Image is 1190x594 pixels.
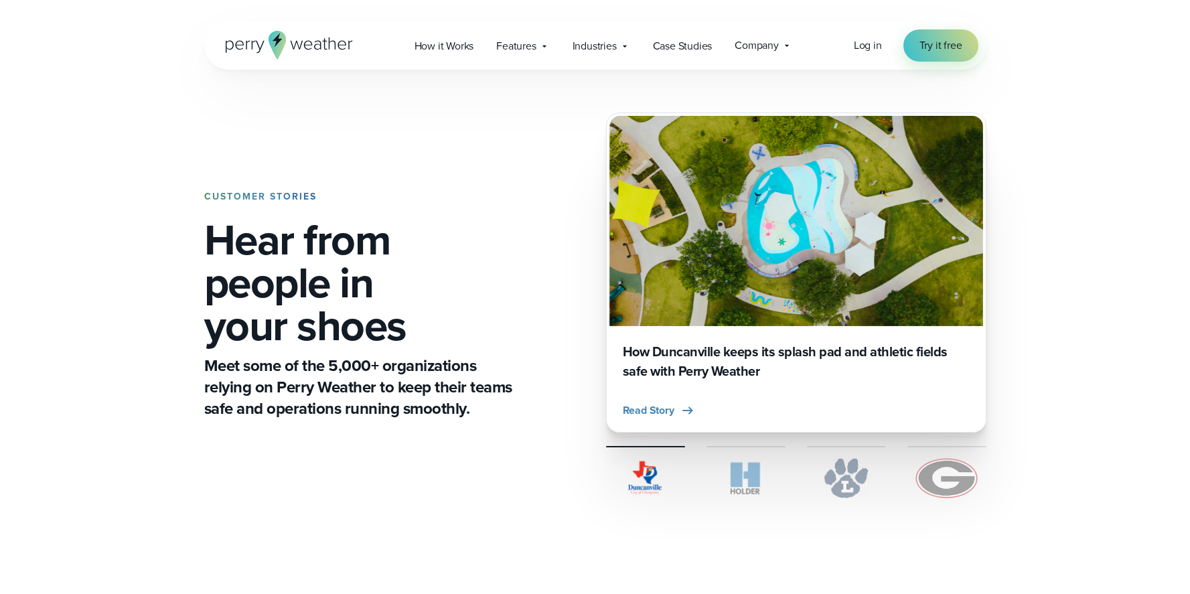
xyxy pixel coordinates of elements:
span: How it Works [415,38,474,54]
span: Case Studies [653,38,713,54]
span: Log in [854,38,882,53]
div: slideshow [606,113,986,433]
img: Duncanville Splash Pad [609,116,983,326]
button: Read Story [623,402,696,419]
p: Meet some of the 5,000+ organizations relying on Perry Weather to keep their teams safe and opera... [204,355,518,419]
a: Log in [854,38,882,54]
span: Company [735,38,779,54]
img: Holder.svg [706,458,786,498]
a: Try it free [903,29,978,62]
div: 1 of 4 [606,113,986,433]
img: City of Duncanville Logo [606,458,685,498]
span: Try it free [919,38,962,54]
h3: How Duncanville keeps its splash pad and athletic fields safe with Perry Weather [623,342,970,381]
span: Read Story [623,402,674,419]
a: Case Studies [642,32,724,60]
span: Industries [573,38,617,54]
strong: CUSTOMER STORIES [204,190,317,204]
a: Duncanville Splash Pad How Duncanville keeps its splash pad and athletic fields safe with Perry W... [606,113,986,433]
span: Features [496,38,536,54]
h1: Hear from people in your shoes [204,218,518,347]
a: How it Works [403,32,486,60]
